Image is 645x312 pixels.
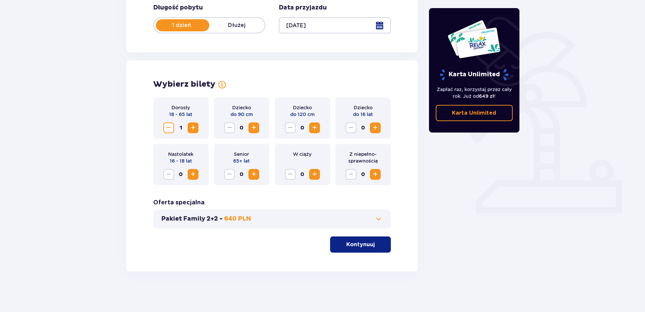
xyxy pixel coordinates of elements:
[176,169,186,180] span: 0
[170,158,192,164] p: 16 - 18 lat
[293,151,312,158] p: W ciąży
[248,169,259,180] button: Zwiększ
[330,236,391,253] button: Kontynuuj
[290,111,315,118] p: do 120 cm
[188,169,198,180] button: Zwiększ
[236,169,247,180] span: 0
[224,215,251,223] p: 640 PLN
[248,122,259,133] button: Zwiększ
[452,109,496,117] p: Karta Unlimited
[447,20,501,59] img: Dwie karty całoroczne do Suntago z napisem 'UNLIMITED RELAX', na białym tle z tropikalnymi liśćmi...
[297,122,308,133] span: 0
[346,169,356,180] button: Zmniejsz
[224,169,235,180] button: Zmniejsz
[358,122,369,133] span: 0
[436,105,513,121] a: Karta Unlimited
[309,169,320,180] button: Zwiększ
[436,86,513,100] p: Zapłać raz, korzystaj przez cały rok. Już od !
[297,169,308,180] span: 0
[169,111,192,118] p: 18 - 65 lat
[171,104,190,111] p: Dorosły
[209,22,265,29] p: Dłużej
[161,215,223,223] p: Pakiet Family 2+2 -
[279,4,327,12] p: Data przyjazdu
[233,158,250,164] p: 65+ lat
[479,93,494,99] span: 649 zł
[231,111,253,118] p: do 90 cm
[346,122,356,133] button: Zmniejsz
[161,215,383,223] button: Pakiet Family 2+2 -640 PLN
[353,111,373,118] p: do 16 lat
[188,122,198,133] button: Zwiększ
[236,122,247,133] span: 0
[309,122,320,133] button: Zwiększ
[370,122,381,133] button: Zwiększ
[153,199,205,207] h3: Oferta specjalna
[153,4,203,12] p: Długość pobytu
[176,122,186,133] span: 1
[163,122,174,133] button: Zmniejsz
[153,79,215,89] h2: Wybierz bilety
[293,104,312,111] p: Dziecko
[358,169,369,180] span: 0
[163,169,174,180] button: Zmniejsz
[346,241,375,248] p: Kontynuuj
[370,169,381,180] button: Zwiększ
[168,151,193,158] p: Nastolatek
[234,151,249,158] p: Senior
[354,104,373,111] p: Dziecko
[224,122,235,133] button: Zmniejsz
[341,151,385,164] p: Z niepełno­sprawnością
[285,169,296,180] button: Zmniejsz
[232,104,251,111] p: Dziecko
[285,122,296,133] button: Zmniejsz
[439,69,509,81] p: Karta Unlimited
[154,22,209,29] p: 1 dzień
